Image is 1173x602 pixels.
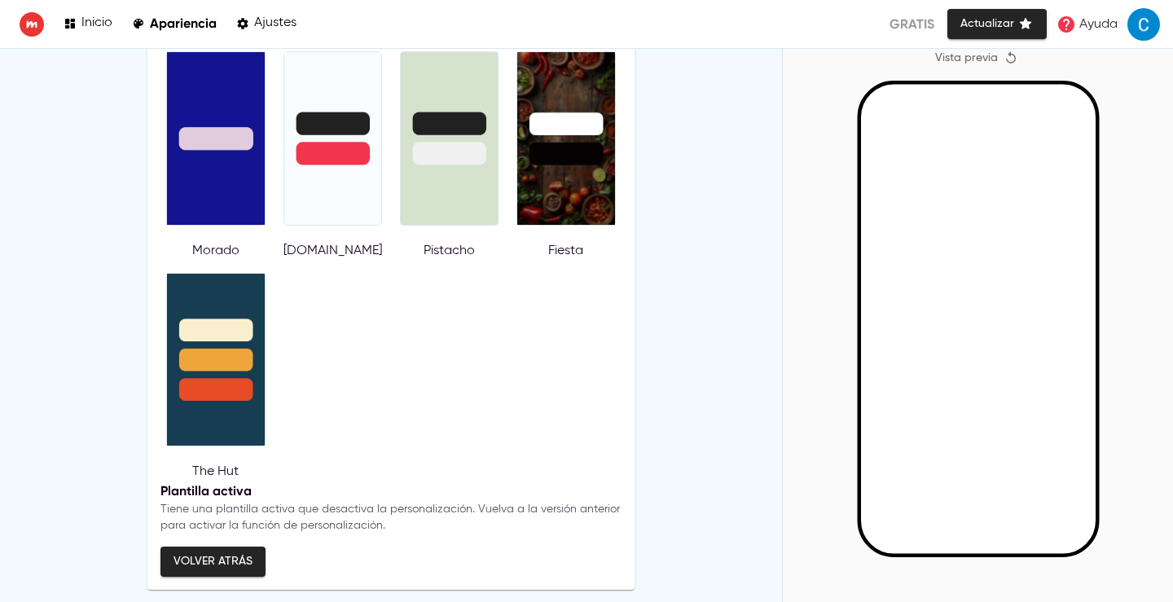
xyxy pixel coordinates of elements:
p: Inicio [81,15,112,31]
p: The Hut [160,462,270,481]
p: Gratis [890,15,934,34]
p: Plantilla activa [160,481,621,501]
button: Volver atrás [160,547,266,577]
iframe: Mobile Preview [861,85,1096,554]
p: [DOMAIN_NAME] [278,241,388,261]
a: Apariencia [132,13,217,35]
p: Ajustes [254,15,297,31]
img: ACg8ocIwIUEFlS2Vb0-uLIt0l1PW5XkZY-K-wVho2N4mYDstkhnQWg=s96-c [1127,8,1160,41]
p: Pistacho [394,241,504,261]
a: Inicio [64,13,112,35]
button: Actualizar [947,9,1047,39]
a: Ayuda [1052,10,1122,39]
a: Ajustes [236,13,297,35]
p: Ayuda [1079,15,1118,34]
span: Actualizar [960,14,1034,34]
p: Apariencia [150,15,217,31]
p: Tiene una plantilla activa que desactiva la personalización. Vuelva a la versión anterior para ac... [160,501,621,534]
span: Volver atrás [174,551,253,572]
p: Morado [160,241,270,261]
p: Fiesta [511,241,621,261]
